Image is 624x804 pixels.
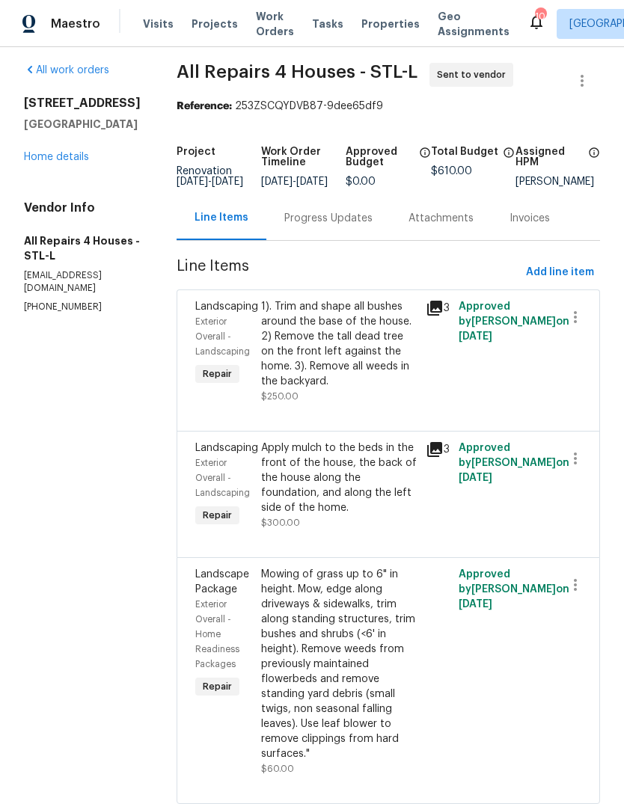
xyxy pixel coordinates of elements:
h5: Work Order Timeline [261,147,346,168]
span: [DATE] [296,177,328,187]
span: Approved by [PERSON_NAME] on [459,301,569,342]
span: Projects [192,16,238,31]
h2: [STREET_ADDRESS] [24,96,141,111]
p: [EMAIL_ADDRESS][DOMAIN_NAME] [24,269,141,295]
span: The total cost of line items that have been proposed by Opendoor. This sum includes line items th... [503,147,515,166]
span: Exterior Overall - Landscaping [195,317,250,356]
span: Visits [143,16,174,31]
h5: Assigned HPM [516,147,584,168]
span: Landscaping [195,443,258,453]
p: [PHONE_NUMBER] [24,301,141,313]
span: Work Orders [256,9,294,39]
div: 3 [426,299,450,317]
span: Properties [361,16,420,31]
div: 10 [535,9,545,24]
h4: Vendor Info [24,200,141,215]
span: The hpm assigned to this work order. [588,147,600,177]
span: Geo Assignments [438,9,510,39]
h5: All Repairs 4 Houses - STL-L [24,233,141,263]
div: Invoices [510,211,550,226]
span: Approved by [PERSON_NAME] on [459,569,569,610]
div: Mowing of grass up to 6" in height. Mow, edge along driveways & sidewalks, trim along standing st... [261,567,417,761]
span: Landscape Package [195,569,249,595]
span: All Repairs 4 Houses - STL-L [177,63,417,81]
div: Line Items [195,210,248,225]
a: Home details [24,152,89,162]
span: Approved by [PERSON_NAME] on [459,443,569,483]
span: Exterior Overall - Home Readiness Packages [195,600,239,669]
span: [DATE] [459,473,492,483]
span: Landscaping [195,301,258,312]
span: $300.00 [261,518,300,527]
span: [DATE] [459,331,492,342]
span: Exterior Overall - Landscaping [195,458,250,497]
span: $0.00 [346,177,376,187]
div: 1). Trim and shape all bushes around the base of the house. 2) Remove the tall dead tree on the f... [261,299,417,389]
span: The total cost of line items that have been approved by both Opendoor and the Trade Partner. This... [419,147,431,177]
span: [DATE] [261,177,293,187]
span: [DATE] [212,177,243,187]
button: Add line item [520,259,600,286]
span: Tasks [312,19,343,29]
h5: [GEOGRAPHIC_DATA] [24,117,141,132]
h5: Total Budget [431,147,498,157]
a: All work orders [24,65,109,76]
span: Maestro [51,16,100,31]
div: 253ZSCQYDVB87-9dee65df9 [177,99,600,114]
span: - [177,177,243,187]
span: Line Items [177,259,520,286]
span: - [261,177,328,187]
div: [PERSON_NAME] [516,177,600,187]
h5: Approved Budget [346,147,414,168]
span: Repair [197,508,238,523]
span: $250.00 [261,392,299,401]
span: Renovation [177,166,243,187]
div: Apply mulch to the beds in the front of the house, the back of the house along the foundation, an... [261,441,417,515]
div: Attachments [409,211,474,226]
b: Reference: [177,101,232,111]
span: [DATE] [459,599,492,610]
span: Repair [197,679,238,694]
span: $610.00 [431,166,472,177]
div: Progress Updates [284,211,373,226]
span: Sent to vendor [437,67,512,82]
span: Add line item [526,263,594,282]
span: $60.00 [261,764,294,773]
span: Repair [197,366,238,381]
div: 3 [426,441,450,458]
h5: Project [177,147,215,157]
span: [DATE] [177,177,208,187]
